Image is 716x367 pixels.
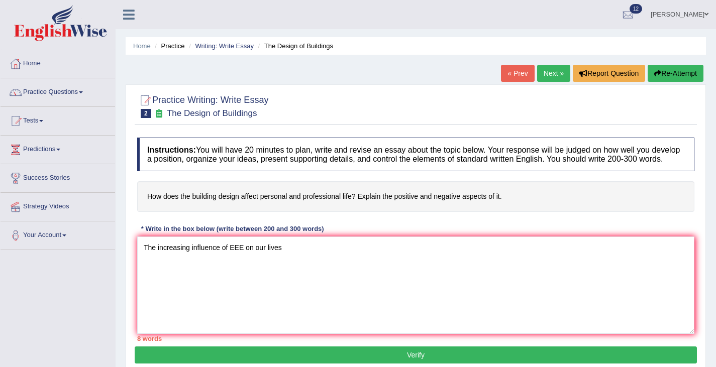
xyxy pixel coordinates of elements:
[537,65,570,82] a: Next »
[167,108,257,118] small: The Design of Buildings
[137,181,694,212] h4: How does the building design affect personal and professional life? Explain the positive and nega...
[137,138,694,171] h4: You will have 20 minutes to plan, write and revise an essay about the topic below. Your response ...
[648,65,703,82] button: Re-Attempt
[1,50,115,75] a: Home
[133,42,151,50] a: Home
[147,146,196,154] b: Instructions:
[195,42,254,50] a: Writing: Write Essay
[152,41,184,51] li: Practice
[141,109,151,118] span: 2
[1,78,115,103] a: Practice Questions
[135,346,697,363] button: Verify
[1,164,115,189] a: Success Stories
[1,221,115,247] a: Your Account
[1,136,115,161] a: Predictions
[1,107,115,132] a: Tests
[137,93,268,118] h2: Practice Writing: Write Essay
[137,334,694,343] div: 8 words
[501,65,534,82] a: « Prev
[1,193,115,218] a: Strategy Videos
[630,4,642,14] span: 12
[573,65,645,82] button: Report Question
[256,41,334,51] li: The Design of Buildings
[154,109,164,118] small: Exam occurring question
[137,224,328,234] div: * Write in the box below (write between 200 and 300 words)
